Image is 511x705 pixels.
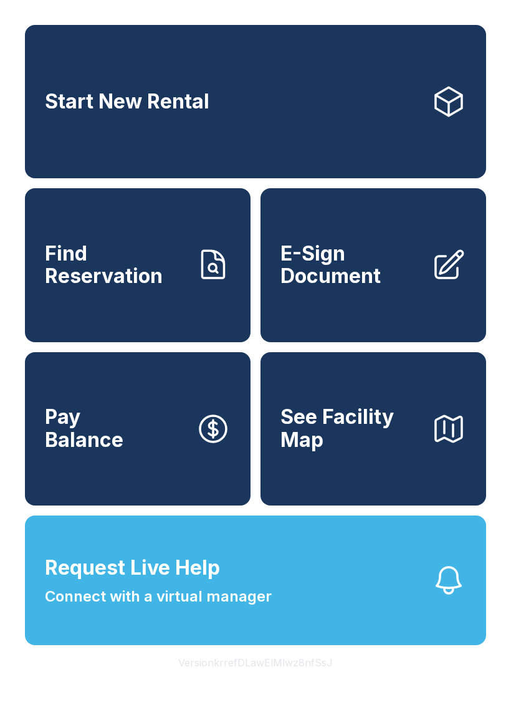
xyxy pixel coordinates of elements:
span: See Facility Map [280,406,421,451]
a: E-Sign Document [260,188,486,342]
button: VersionkrrefDLawElMlwz8nfSsJ [168,645,343,680]
button: Request Live HelpConnect with a virtual manager [25,516,486,645]
button: See Facility Map [260,352,486,506]
span: Connect with a virtual manager [45,585,272,608]
span: Pay Balance [45,406,123,451]
span: Start New Rental [45,90,209,113]
span: Request Live Help [45,553,220,583]
a: Start New Rental [25,25,486,178]
span: E-Sign Document [280,242,421,288]
span: Find Reservation [45,242,186,288]
button: PayBalance [25,352,251,506]
a: Find Reservation [25,188,251,342]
